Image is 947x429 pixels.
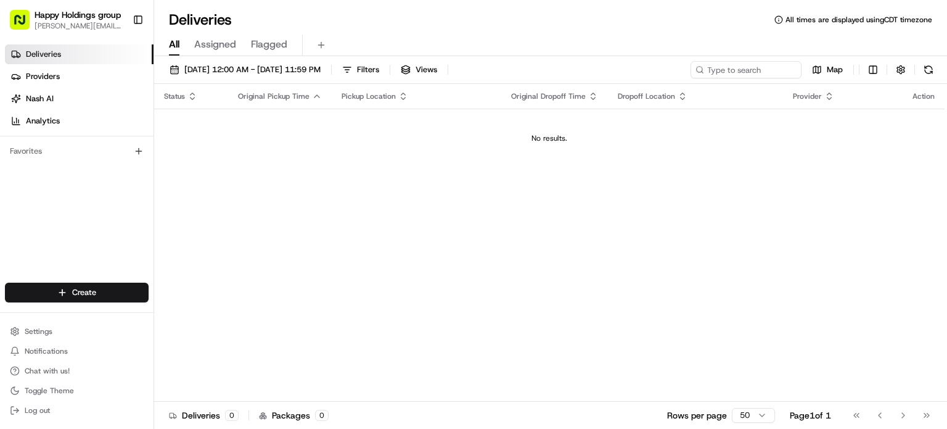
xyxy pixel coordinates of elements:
h1: Deliveries [169,10,232,30]
button: Happy Holdings group [35,9,121,21]
span: All times are displayed using CDT timezone [785,15,932,25]
span: Nash AI [26,93,54,104]
span: Chat with us! [25,366,70,376]
div: 0 [225,410,239,421]
span: Log out [25,406,50,415]
a: Providers [5,67,154,86]
span: Pickup Location [342,91,396,101]
span: Status [164,91,185,101]
div: Packages [259,409,329,422]
span: Create [72,287,96,298]
span: Flagged [251,37,287,52]
button: Notifications [5,343,149,360]
input: Type to search [691,61,801,78]
div: 0 [315,410,329,421]
div: No results. [159,133,940,143]
span: Assigned [194,37,236,52]
span: Notifications [25,346,68,356]
span: Dropoff Location [618,91,675,101]
a: Analytics [5,111,154,131]
span: All [169,37,179,52]
button: Filters [337,61,385,78]
button: Map [806,61,848,78]
span: Deliveries [26,49,61,60]
div: Action [912,91,935,101]
span: [DATE] 12:00 AM - [DATE] 11:59 PM [184,64,321,75]
button: [DATE] 12:00 AM - [DATE] 11:59 PM [164,61,326,78]
a: Deliveries [5,44,154,64]
button: Happy Holdings group[PERSON_NAME][EMAIL_ADDRESS][DOMAIN_NAME] [5,5,128,35]
button: Chat with us! [5,362,149,380]
button: Settings [5,323,149,340]
button: [PERSON_NAME][EMAIL_ADDRESS][DOMAIN_NAME] [35,21,123,31]
a: Nash AI [5,89,154,109]
button: Create [5,283,149,302]
span: Original Pickup Time [238,91,310,101]
span: Views [416,64,437,75]
span: Original Dropoff Time [511,91,586,101]
button: Refresh [920,61,937,78]
button: Toggle Theme [5,382,149,399]
span: Filters [357,64,379,75]
span: Toggle Theme [25,386,74,396]
span: Providers [26,71,60,82]
span: Analytics [26,115,60,127]
button: Views [395,61,443,78]
span: Map [827,64,843,75]
div: Page 1 of 1 [790,409,831,422]
span: Provider [793,91,822,101]
p: Rows per page [667,409,727,422]
button: Log out [5,402,149,419]
div: Favorites [5,141,149,161]
div: Deliveries [169,409,239,422]
span: Settings [25,327,52,336]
